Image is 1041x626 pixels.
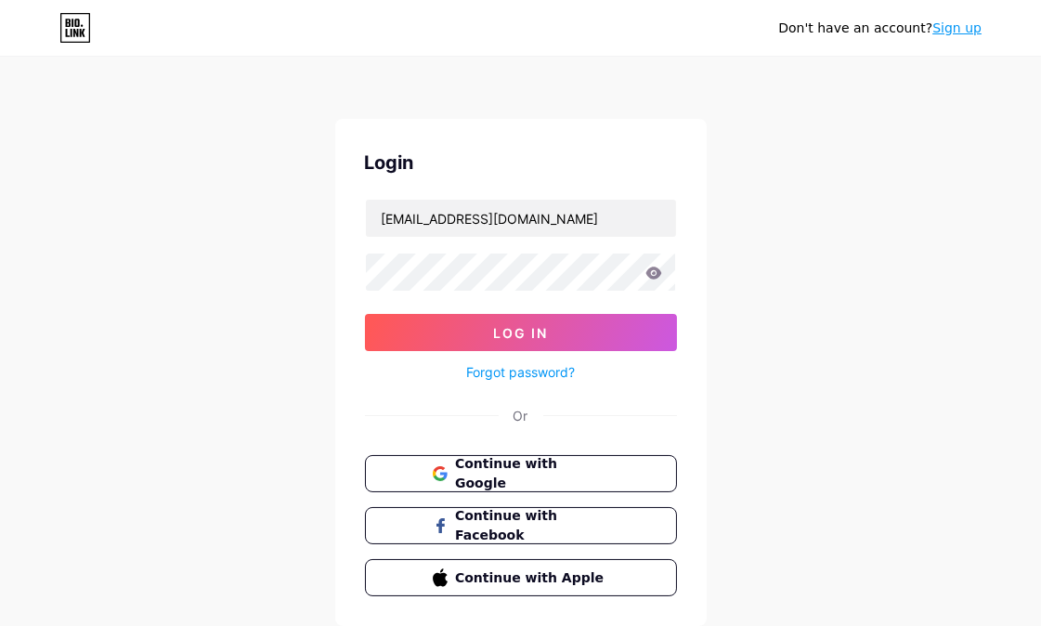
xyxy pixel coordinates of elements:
[455,506,608,545] span: Continue with Facebook
[365,507,677,544] button: Continue with Facebook
[366,200,676,237] input: Username
[365,314,677,351] button: Log In
[778,19,982,38] div: Don't have an account?
[455,568,608,588] span: Continue with Apple
[514,406,528,425] div: Or
[466,362,575,382] a: Forgot password?
[932,20,982,35] a: Sign up
[365,455,677,492] button: Continue with Google
[365,149,677,176] div: Login
[493,325,548,341] span: Log In
[365,559,677,596] button: Continue with Apple
[455,454,608,493] span: Continue with Google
